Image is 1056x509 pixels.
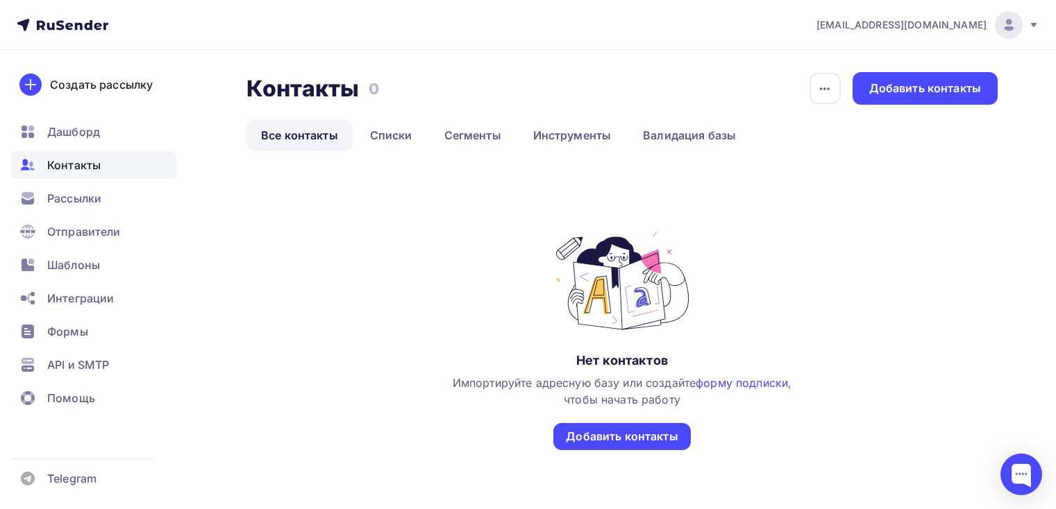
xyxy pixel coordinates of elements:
[47,123,100,140] span: Дашборд
[816,11,1039,39] a: [EMAIL_ADDRESS][DOMAIN_NAME]
[11,251,176,279] a: Шаблоны
[11,118,176,146] a: Дашборд
[11,184,176,212] a: Рассылки
[47,323,88,340] span: Формы
[47,190,101,207] span: Рассылки
[576,352,668,369] div: Нет контактов
[566,429,678,445] div: Добавить контакты
[11,218,176,245] a: Отправители
[47,257,100,273] span: Шаблоны
[47,390,95,406] span: Помощь
[47,157,101,173] span: Контакты
[47,470,97,487] span: Telegram
[11,151,176,179] a: Контакты
[453,376,792,406] span: Импортируйте адресную базу или создайте , чтобы начать работу
[50,76,153,93] div: Создать рассылку
[246,75,359,103] h2: Контакты
[628,119,751,151] a: Валидация базы
[696,376,788,390] a: форму подписки
[519,119,626,151] a: Инструменты
[355,119,427,151] a: Списки
[47,356,109,373] span: API и SMTP
[47,290,114,307] span: Интеграции
[816,18,987,32] span: [EMAIL_ADDRESS][DOMAIN_NAME]
[430,119,516,151] a: Сегменты
[869,80,981,96] div: Добавить контакты
[246,119,353,151] a: Все контакты
[369,79,379,98] h3: 0
[11,318,176,345] a: Формы
[47,223,121,240] span: Отправители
